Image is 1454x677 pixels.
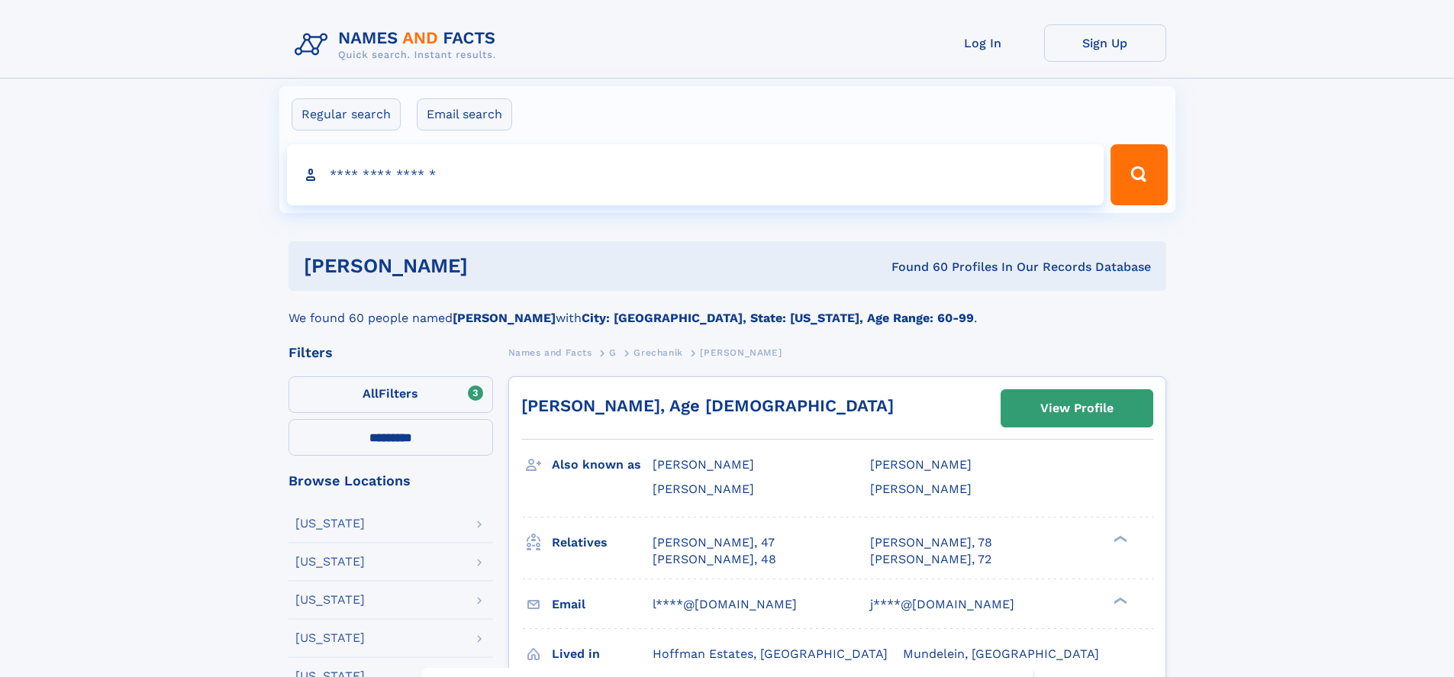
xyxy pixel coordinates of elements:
span: [PERSON_NAME] [653,482,754,496]
b: [PERSON_NAME] [453,311,556,325]
span: G [609,347,617,358]
span: [PERSON_NAME] [870,482,972,496]
a: Grechanik [634,343,682,362]
span: [PERSON_NAME] [700,347,782,358]
span: [PERSON_NAME] [653,457,754,472]
span: All [363,386,379,401]
div: Browse Locations [289,474,493,488]
h1: [PERSON_NAME] [304,256,680,276]
button: Search Button [1111,144,1167,205]
div: ❯ [1110,534,1128,543]
div: Filters [289,346,493,359]
span: Grechanik [634,347,682,358]
div: [US_STATE] [295,632,365,644]
span: [PERSON_NAME] [870,457,972,472]
h3: Also known as [552,452,653,478]
div: [US_STATE] [295,594,365,606]
h3: Relatives [552,530,653,556]
div: [US_STATE] [295,556,365,568]
a: [PERSON_NAME], 47 [653,534,775,551]
h3: Lived in [552,641,653,667]
a: View Profile [1001,390,1153,427]
label: Email search [417,98,512,131]
div: We found 60 people named with . [289,291,1166,327]
a: [PERSON_NAME], 78 [870,534,992,551]
a: [PERSON_NAME], Age [DEMOGRAPHIC_DATA] [521,396,894,415]
div: View Profile [1040,391,1114,426]
input: search input [287,144,1104,205]
a: [PERSON_NAME], 72 [870,551,991,568]
label: Filters [289,376,493,413]
div: [US_STATE] [295,517,365,530]
span: Hoffman Estates, [GEOGRAPHIC_DATA] [653,646,888,661]
div: ❯ [1110,595,1128,605]
a: G [609,343,617,362]
a: Sign Up [1044,24,1166,62]
div: Found 60 Profiles In Our Records Database [679,259,1151,276]
a: Names and Facts [508,343,592,362]
a: [PERSON_NAME], 48 [653,551,776,568]
a: Log In [922,24,1044,62]
span: Mundelein, [GEOGRAPHIC_DATA] [903,646,1099,661]
b: City: [GEOGRAPHIC_DATA], State: [US_STATE], Age Range: 60-99 [582,311,974,325]
img: Logo Names and Facts [289,24,508,66]
h3: Email [552,592,653,617]
label: Regular search [292,98,401,131]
